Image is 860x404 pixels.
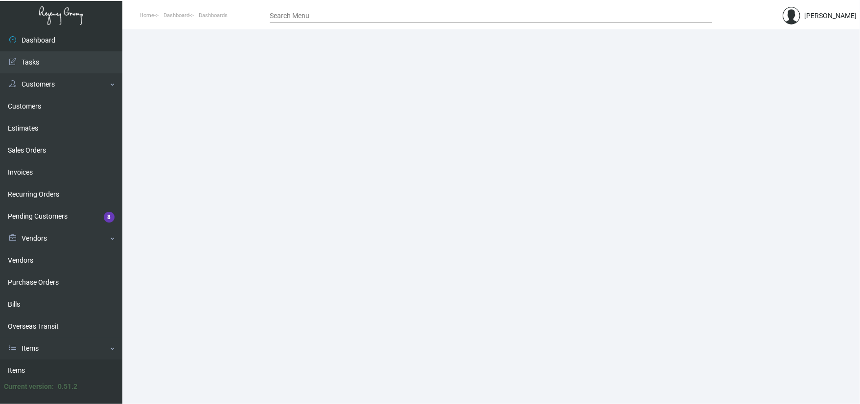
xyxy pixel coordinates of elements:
div: Current version: [4,382,54,392]
div: 0.51.2 [58,382,77,392]
span: Home [139,12,154,19]
span: Dashboards [199,12,228,19]
div: [PERSON_NAME] [804,11,857,21]
img: admin@bootstrapmaster.com [783,7,800,24]
span: Dashboard [163,12,189,19]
